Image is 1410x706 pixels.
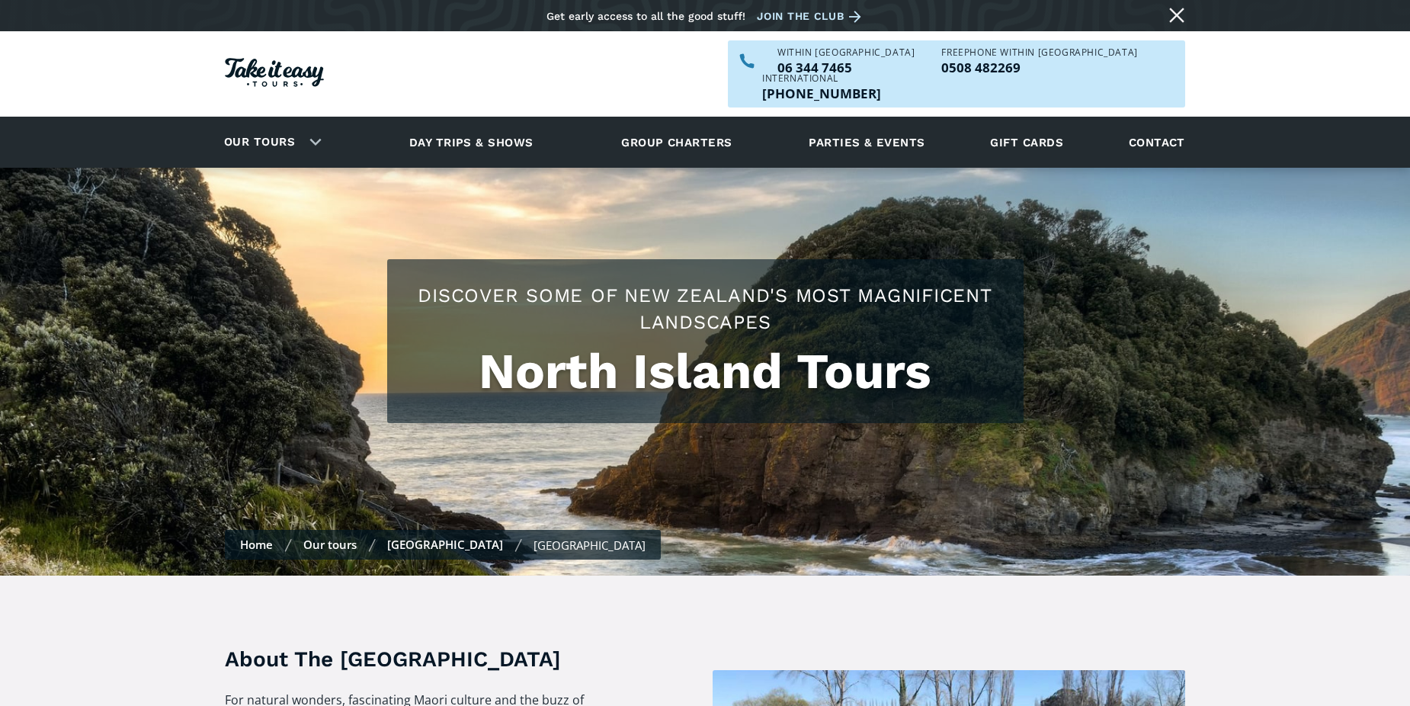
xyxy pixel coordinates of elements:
a: Homepage [225,50,324,98]
h2: Discover some of New Zealand's most magnificent landscapes [402,282,1008,335]
a: Group charters [602,121,751,163]
div: Our tours [206,121,333,163]
a: Contact [1121,121,1193,163]
div: International [762,74,881,83]
h3: About The [GEOGRAPHIC_DATA] [225,644,616,674]
div: Freephone WITHIN [GEOGRAPHIC_DATA] [941,48,1137,57]
a: Gift cards [982,121,1071,163]
a: Home [240,537,273,552]
p: [PHONE_NUMBER] [762,87,881,100]
a: Call us freephone within NZ on 0508482269 [941,61,1137,74]
a: Close message [1165,3,1189,27]
a: Call us within NZ on 063447465 [777,61,915,74]
div: WITHIN [GEOGRAPHIC_DATA] [777,48,915,57]
div: Get early access to all the good stuff! [546,10,745,22]
div: [GEOGRAPHIC_DATA] [534,538,646,553]
p: 0508 482269 [941,61,1137,74]
a: [GEOGRAPHIC_DATA] [387,537,503,552]
a: Call us outside of NZ on +6463447465 [762,87,881,100]
img: Take it easy Tours logo [225,58,324,87]
h1: North Island Tours [402,343,1008,400]
a: Our tours [213,124,306,160]
a: Day trips & shows [390,121,553,163]
a: Parties & events [801,121,932,163]
a: Join the club [757,7,867,26]
p: 06 344 7465 [777,61,915,74]
a: Our tours [303,537,357,552]
nav: breadcrumbs [225,530,661,560]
